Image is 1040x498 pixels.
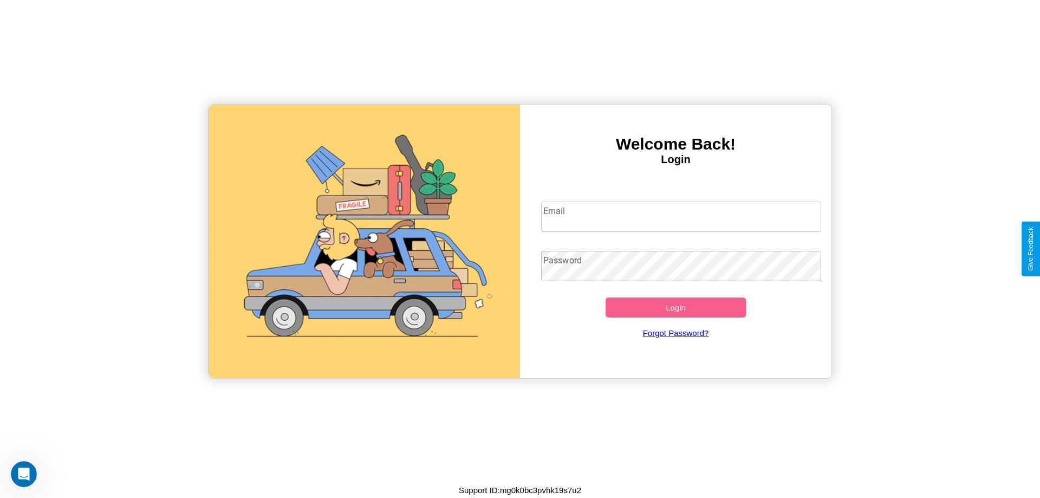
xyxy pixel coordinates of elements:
[1027,227,1035,271] div: Give Feedback
[520,153,831,166] h4: Login
[11,461,37,487] iframe: Intercom live chat
[536,318,816,348] a: Forgot Password?
[459,483,581,497] p: Support ID: mg0k0bc3pvhk19s7u2
[520,135,831,153] h3: Welcome Back!
[209,105,520,378] img: gif
[606,297,746,318] button: Login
